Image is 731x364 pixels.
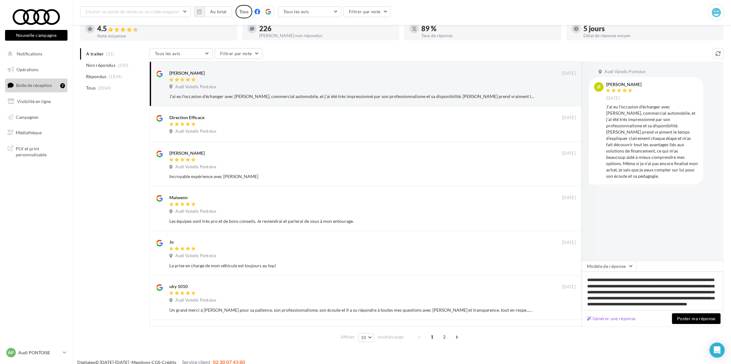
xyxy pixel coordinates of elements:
[109,74,122,79] span: (1834)
[16,114,38,119] span: Campagnes
[582,261,636,272] button: Modèle de réponse
[98,85,111,90] span: (2064)
[562,71,576,76] span: [DATE]
[4,47,66,61] button: Notifications
[86,62,115,68] span: Non répondus
[60,83,65,88] div: 7
[5,30,67,41] button: Nouvelle campagne
[155,51,180,56] span: Tous les avis
[205,6,232,17] button: Au total
[259,33,394,38] div: [PERSON_NAME] non répondus
[5,347,67,359] a: AP Audi PONTOISE
[169,93,535,100] div: J’ai eu l’occasion d’échanger avec [PERSON_NAME], commercial automobile, et j’ai été très impress...
[672,313,721,324] button: Poster ma réponse
[284,9,309,14] span: Tous les avis
[175,253,216,259] span: Audi Valodis Pontoise
[606,104,698,179] div: J’ai eu l’occasion d’échanger avec [PERSON_NAME], commercial automobile, et j’ai été très impress...
[169,218,535,224] div: Les équipes sont très pro et de bons conseils, Je reviendrai et parlerai de vous à mon entourage.
[4,142,69,160] a: PLV et print personnalisable
[215,48,262,59] button: Filtrer par note
[194,6,232,17] button: Au total
[562,284,576,290] span: [DATE]
[97,25,232,32] div: 4.5
[236,5,252,18] div: Tous
[169,70,205,76] div: [PERSON_NAME]
[377,334,404,340] span: résultats/page
[259,25,394,32] div: 226
[710,343,725,358] div: Open Intercom Messenger
[343,6,391,17] button: Filtrer par note
[169,114,204,121] div: Direction Efficace
[8,350,14,356] span: AP
[86,73,107,80] span: Répondus
[175,84,216,90] span: Audi Valodis Pontoise
[562,240,576,246] span: [DATE]
[583,33,718,38] div: Délai de réponse moyen
[606,82,641,87] div: [PERSON_NAME]
[85,9,179,14] span: Choisir un point de vente ou un code magasin
[17,51,42,56] span: Notifications
[583,25,718,32] div: 5 jours
[80,6,190,17] button: Choisir un point de vente ou un code magasin
[427,332,437,342] span: 1
[175,164,216,170] span: Audi Valodis Pontoise
[341,334,355,340] span: Afficher
[562,195,576,201] span: [DATE]
[118,63,129,68] span: (230)
[605,69,646,75] span: Audi Valodis Pontoise
[562,151,576,156] span: [DATE]
[421,25,556,32] div: 89 %
[169,263,535,269] div: La prise en charge de mon véhicule est toujours au top!
[597,84,601,90] span: JF
[86,85,96,91] span: Tous
[18,350,60,356] p: Audi PONTOISE
[169,239,174,245] div: Jo
[169,194,188,201] div: Maiwenn
[358,333,374,342] button: 10
[278,6,341,17] button: Tous les avis
[584,315,638,322] button: Générer une réponse
[169,173,535,180] div: Incroyable expérience avec [PERSON_NAME]
[16,83,52,88] span: Boîte de réception
[4,63,69,76] a: Opérations
[4,111,69,124] a: Campagnes
[562,115,576,121] span: [DATE]
[175,129,216,134] span: Audi Valodis Pontoise
[16,144,65,158] span: PLV et print personnalisable
[149,48,213,59] button: Tous les avis
[361,335,366,340] span: 10
[4,95,69,108] a: Visibilité en ligne
[169,283,188,290] div: uky 1010
[4,78,69,92] a: Boîte de réception7
[97,34,232,38] div: Note moyenne
[16,67,38,72] span: Opérations
[175,298,216,303] span: Audi Valodis Pontoise
[169,307,535,313] div: Un grand merci à [PERSON_NAME] pour sa patience, son professionnalisme, son écoute et Il a su rép...
[17,99,51,104] span: Visibilité en ligne
[606,95,620,101] span: [DATE]
[4,126,69,139] a: Médiathèque
[421,33,556,38] div: Taux de réponse
[169,150,205,156] div: [PERSON_NAME]
[439,332,449,342] span: 2
[16,130,42,135] span: Médiathèque
[175,209,216,214] span: Audi Valodis Pontoise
